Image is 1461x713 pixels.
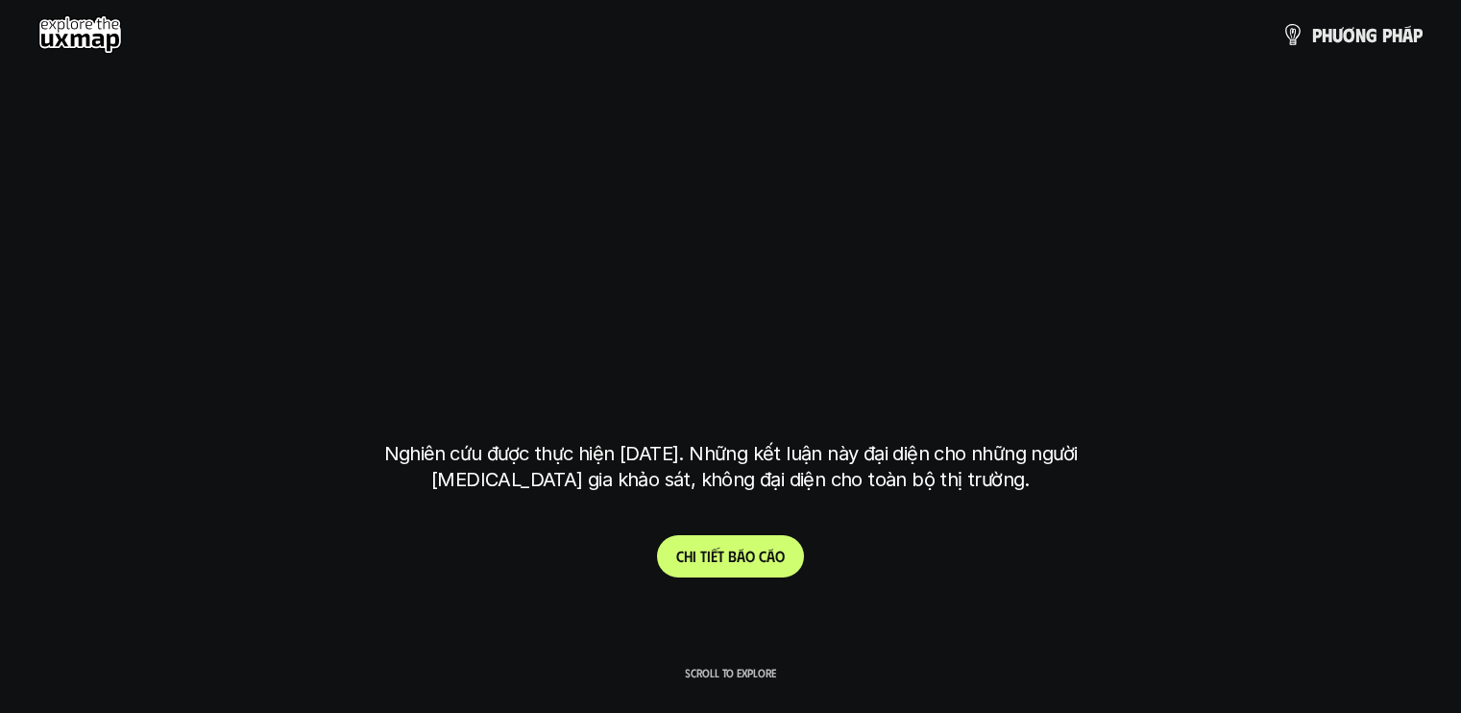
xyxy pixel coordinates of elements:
[1312,24,1322,45] span: p
[728,547,737,565] span: b
[676,547,684,565] span: C
[380,166,1082,247] h1: phạm vi công việc của
[1332,24,1343,45] span: ư
[1392,24,1402,45] span: h
[1355,24,1366,45] span: n
[1322,24,1332,45] span: h
[745,547,755,565] span: o
[685,666,776,679] p: Scroll to explore
[1366,24,1377,45] span: g
[665,118,811,140] h6: Kết quả nghiên cứu
[711,547,718,565] span: ế
[1413,24,1423,45] span: p
[737,547,745,565] span: á
[684,547,693,565] span: h
[718,547,724,565] span: t
[767,547,775,565] span: á
[775,547,785,565] span: o
[1343,24,1355,45] span: ơ
[700,547,707,565] span: t
[759,547,767,565] span: c
[371,441,1091,493] p: Nghiên cứu được thực hiện [DATE]. Những kết luận này đại diện cho những người [MEDICAL_DATA] gia ...
[1382,24,1392,45] span: p
[657,535,804,578] a: Chitiếtbáocáo
[693,547,696,565] span: i
[388,318,1073,399] h1: tại [GEOGRAPHIC_DATA]
[1402,24,1413,45] span: á
[707,547,711,565] span: i
[1281,15,1423,54] a: phươngpháp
